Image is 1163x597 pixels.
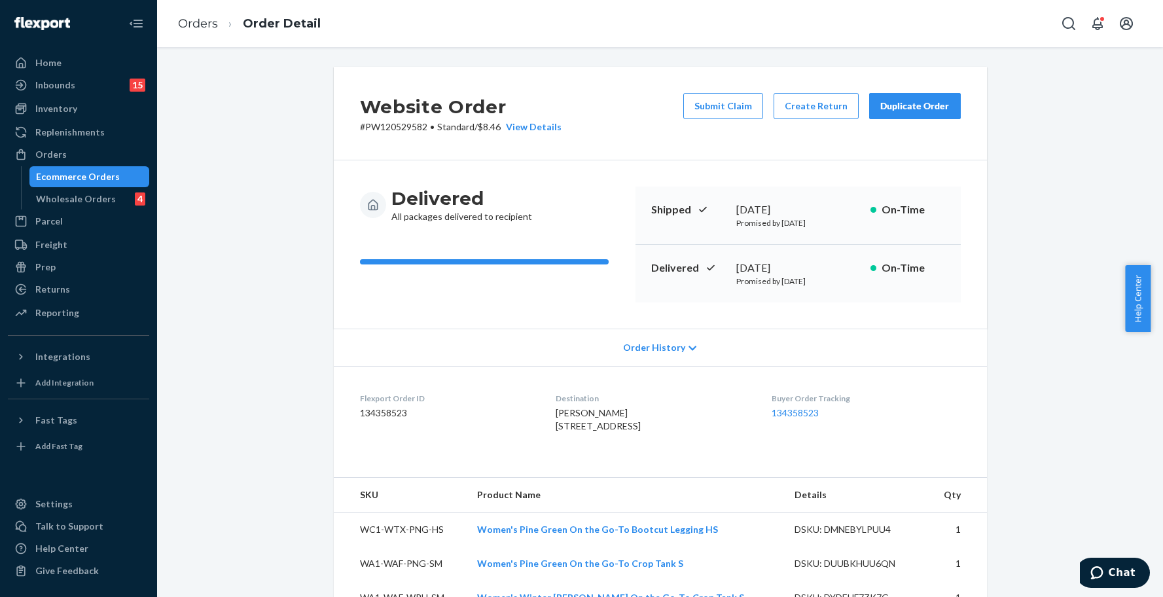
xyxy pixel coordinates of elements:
[1084,10,1111,37] button: Open notifications
[8,372,149,393] a: Add Integration
[772,407,819,418] a: 134358523
[35,215,63,228] div: Parcel
[14,17,70,30] img: Flexport logo
[36,192,116,206] div: Wholesale Orders
[35,148,67,161] div: Orders
[736,261,860,276] div: [DATE]
[651,202,726,217] p: Shipped
[477,558,683,569] a: Women's Pine Green On the Go-To Crop Tank S
[927,547,986,581] td: 1
[35,306,79,319] div: Reporting
[8,436,149,457] a: Add Fast Tag
[35,283,70,296] div: Returns
[651,261,726,276] p: Delivered
[334,547,467,581] td: WA1-WAF-PNG-SM
[360,393,535,404] dt: Flexport Order ID
[8,211,149,232] a: Parcel
[130,79,145,92] div: 15
[35,350,90,363] div: Integrations
[8,75,149,96] a: Inbounds15
[736,202,860,217] div: [DATE]
[135,192,145,206] div: 4
[927,513,986,547] td: 1
[35,56,62,69] div: Home
[360,407,535,420] dd: 134358523
[391,187,532,223] div: All packages delivered to recipient
[927,478,986,513] th: Qty
[8,516,149,537] button: Talk to Support
[880,99,950,113] div: Duplicate Order
[1125,265,1151,332] button: Help Center
[437,121,474,132] span: Standard
[683,93,763,119] button: Submit Claim
[391,187,532,210] h3: Delivered
[8,538,149,559] a: Help Center
[243,16,321,31] a: Order Detail
[8,494,149,515] a: Settings
[774,93,859,119] button: Create Return
[784,478,928,513] th: Details
[35,126,105,139] div: Replenishments
[556,407,641,431] span: [PERSON_NAME] [STREET_ADDRESS]
[501,120,562,134] button: View Details
[8,52,149,73] a: Home
[35,441,82,452] div: Add Fast Tag
[1056,10,1082,37] button: Open Search Box
[35,261,56,274] div: Prep
[736,276,860,287] p: Promised by [DATE]
[1113,10,1139,37] button: Open account menu
[795,557,918,570] div: DSKU: DUUBKHUU6QN
[8,122,149,143] a: Replenishments
[467,478,783,513] th: Product Name
[29,189,150,209] a: Wholesale Orders4
[29,166,150,187] a: Ecommerce Orders
[8,410,149,431] button: Fast Tags
[736,217,860,228] p: Promised by [DATE]
[360,120,562,134] p: # PW120529582 / $8.46
[35,542,88,555] div: Help Center
[869,93,961,119] button: Duplicate Order
[8,144,149,165] a: Orders
[795,523,918,536] div: DSKU: DMNEBYLPUU4
[168,5,331,43] ol: breadcrumbs
[8,302,149,323] a: Reporting
[36,170,120,183] div: Ecommerce Orders
[178,16,218,31] a: Orders
[35,520,103,533] div: Talk to Support
[477,524,718,535] a: Women's Pine Green On the Go-To Bootcut Legging HS
[334,478,467,513] th: SKU
[35,102,77,115] div: Inventory
[882,202,945,217] p: On-Time
[556,393,751,404] dt: Destination
[8,560,149,581] button: Give Feedback
[35,79,75,92] div: Inbounds
[8,234,149,255] a: Freight
[430,121,435,132] span: •
[8,346,149,367] button: Integrations
[8,98,149,119] a: Inventory
[35,564,99,577] div: Give Feedback
[35,414,77,427] div: Fast Tags
[623,341,685,354] span: Order History
[882,261,945,276] p: On-Time
[360,93,562,120] h2: Website Order
[35,377,94,388] div: Add Integration
[35,238,67,251] div: Freight
[8,279,149,300] a: Returns
[35,497,73,511] div: Settings
[1080,558,1150,590] iframe: Opens a widget where you can chat to one of our agents
[334,513,467,547] td: WC1-WTX-PNG-HS
[8,257,149,278] a: Prep
[772,393,960,404] dt: Buyer Order Tracking
[123,10,149,37] button: Close Navigation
